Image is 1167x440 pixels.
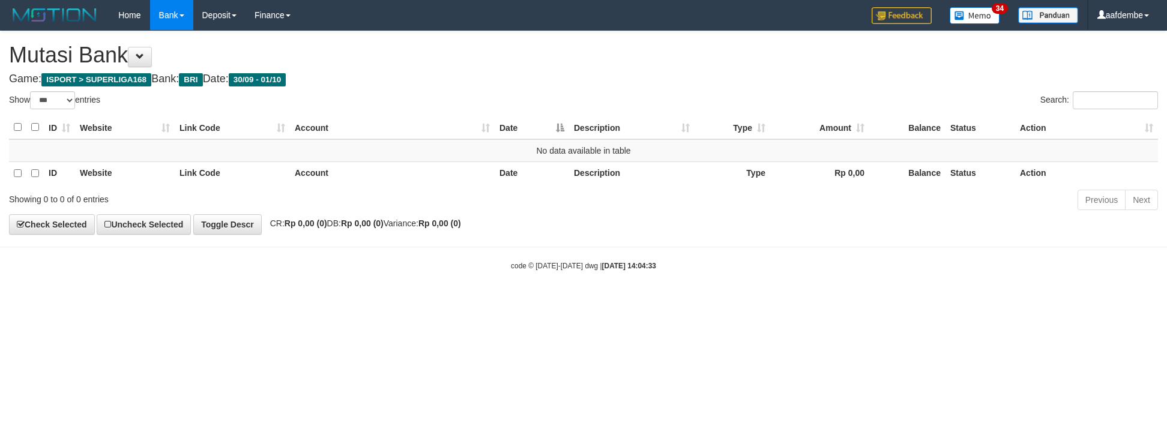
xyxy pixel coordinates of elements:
th: Description: activate to sort column ascending [569,116,695,139]
select: Showentries [30,91,75,109]
th: Status [945,161,1015,185]
span: CR: DB: Variance: [264,218,461,228]
img: Button%20Memo.svg [950,7,1000,24]
th: Balance [869,161,945,185]
th: Amount: activate to sort column ascending [770,116,869,139]
th: Action: activate to sort column ascending [1015,116,1158,139]
th: Description [569,161,695,185]
img: Feedback.jpg [872,7,932,24]
th: Balance [869,116,945,139]
th: Rp 0,00 [770,161,869,185]
span: ISPORT > SUPERLIGA168 [41,73,151,86]
label: Search: [1040,91,1158,109]
th: Link Code: activate to sort column ascending [175,116,290,139]
th: Link Code [175,161,290,185]
th: Website [75,161,175,185]
th: Status [945,116,1015,139]
span: 30/09 - 01/10 [229,73,286,86]
th: Account [290,161,495,185]
span: 34 [992,3,1008,14]
th: Type [695,161,770,185]
h4: Game: Bank: Date: [9,73,1158,85]
strong: [DATE] 14:04:33 [602,262,656,270]
a: Uncheck Selected [97,214,191,235]
td: No data available in table [9,139,1158,162]
img: MOTION_logo.png [9,6,100,24]
th: Account: activate to sort column ascending [290,116,495,139]
h1: Mutasi Bank [9,43,1158,67]
div: Showing 0 to 0 of 0 entries [9,188,477,205]
strong: Rp 0,00 (0) [341,218,384,228]
a: Previous [1078,190,1126,210]
span: BRI [179,73,202,86]
strong: Rp 0,00 (0) [418,218,461,228]
th: Date [495,161,569,185]
input: Search: [1073,91,1158,109]
a: Check Selected [9,214,95,235]
a: Toggle Descr [193,214,262,235]
img: panduan.png [1018,7,1078,23]
small: code © [DATE]-[DATE] dwg | [511,262,656,270]
th: ID [44,161,75,185]
th: Date: activate to sort column descending [495,116,569,139]
strong: Rp 0,00 (0) [285,218,327,228]
th: Type: activate to sort column ascending [695,116,770,139]
th: ID: activate to sort column ascending [44,116,75,139]
th: Website: activate to sort column ascending [75,116,175,139]
th: Action [1015,161,1158,185]
label: Show entries [9,91,100,109]
a: Next [1125,190,1158,210]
